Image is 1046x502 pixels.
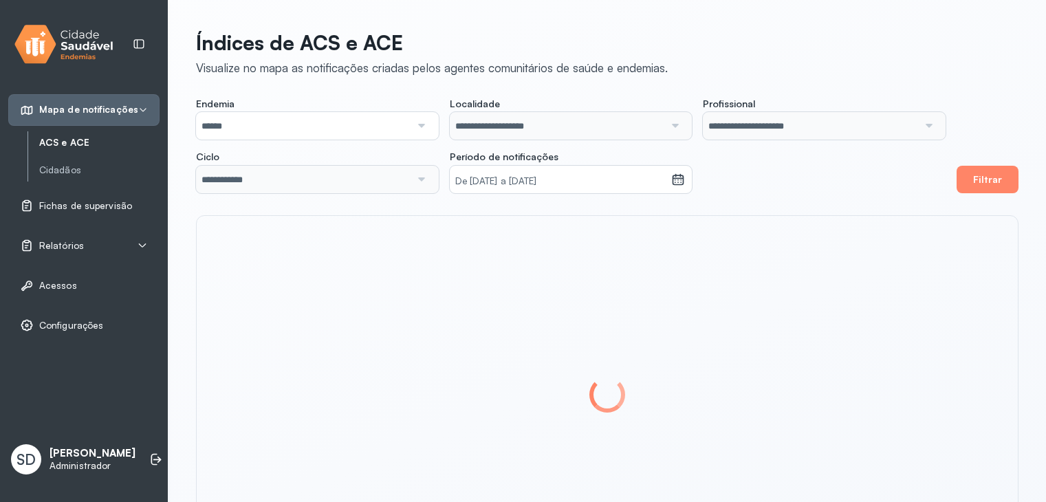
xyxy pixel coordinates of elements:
span: SD [17,450,36,468]
a: ACS e ACE [39,134,160,151]
span: Relatórios [39,240,84,252]
span: Profissional [703,98,755,110]
button: Filtrar [957,166,1018,193]
span: Ciclo [196,151,219,163]
a: ACS e ACE [39,137,160,149]
span: Acessos [39,280,77,292]
span: Fichas de supervisão [39,200,132,212]
span: Endemia [196,98,235,110]
div: Visualize no mapa as notificações criadas pelos agentes comunitários de saúde e endemias. [196,61,668,75]
p: Índices de ACS e ACE [196,30,668,55]
img: logo.svg [14,22,113,67]
a: Cidadãos [39,164,160,176]
span: Mapa de notificações [39,104,138,116]
p: [PERSON_NAME] [50,447,135,460]
small: De [DATE] a [DATE] [455,175,666,188]
span: Localidade [450,98,500,110]
a: Acessos [20,279,148,292]
a: Fichas de supervisão [20,199,148,212]
span: Configurações [39,320,103,331]
a: Cidadãos [39,162,160,179]
p: Administrador [50,460,135,472]
a: Configurações [20,318,148,332]
span: Período de notificações [450,151,558,163]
